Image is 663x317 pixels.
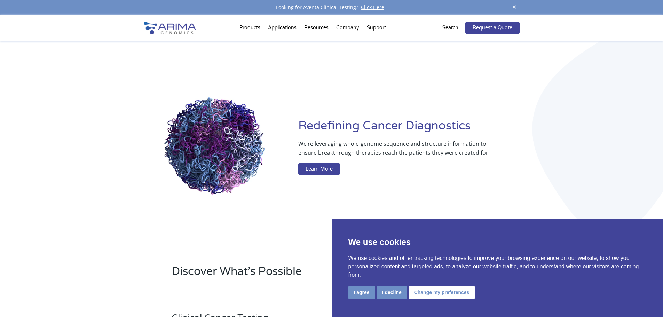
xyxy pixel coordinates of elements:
[442,23,458,32] p: Search
[144,22,196,34] img: Arima-Genomics-logo
[348,254,647,279] p: We use cookies and other tracking technologies to improve your browsing experience on our website...
[377,286,407,299] button: I decline
[348,236,647,248] p: We use cookies
[348,286,375,299] button: I agree
[298,118,519,139] h1: Redefining Cancer Diagnostics
[465,22,520,34] a: Request a Quote
[358,4,387,10] a: Click Here
[298,139,491,163] p: We’re leveraging whole-genome sequence and structure information to ensure breakthrough therapies...
[628,284,663,317] iframe: Chat Widget
[298,163,340,175] a: Learn More
[144,3,520,12] div: Looking for Aventa Clinical Testing?
[172,264,420,285] h2: Discover What’s Possible
[409,286,475,299] button: Change my preferences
